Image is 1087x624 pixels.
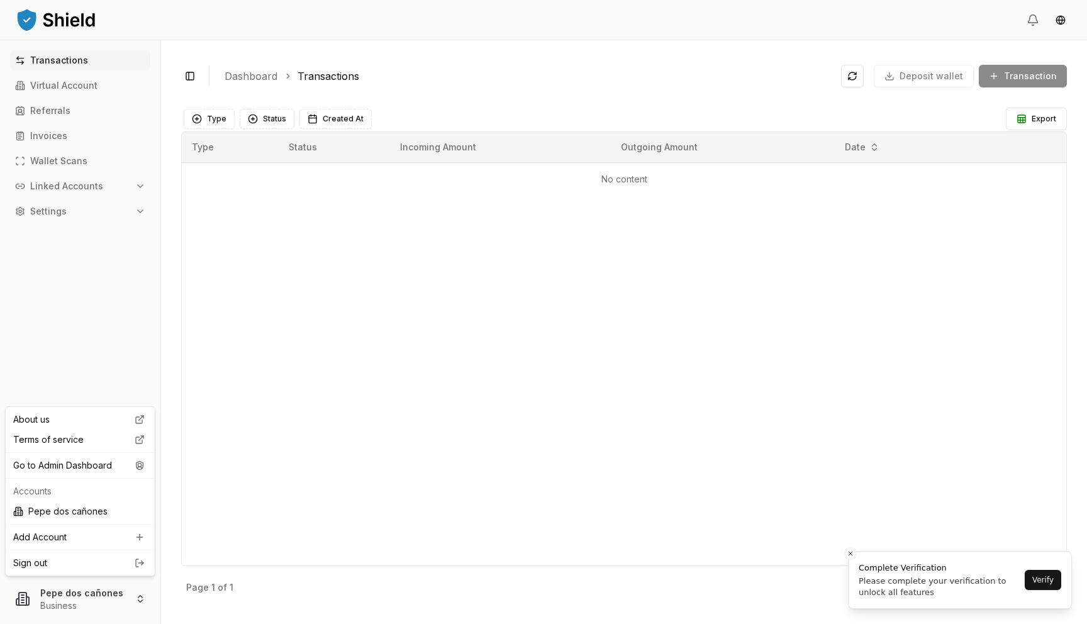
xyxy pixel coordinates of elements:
p: Accounts [13,485,147,498]
div: Pepe dos cañones [8,501,152,521]
a: Terms of service [8,430,152,450]
a: Sign out [13,557,147,569]
div: Go to Admin Dashboard [8,455,152,476]
a: Add Account [8,527,152,547]
a: About us [8,409,152,430]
